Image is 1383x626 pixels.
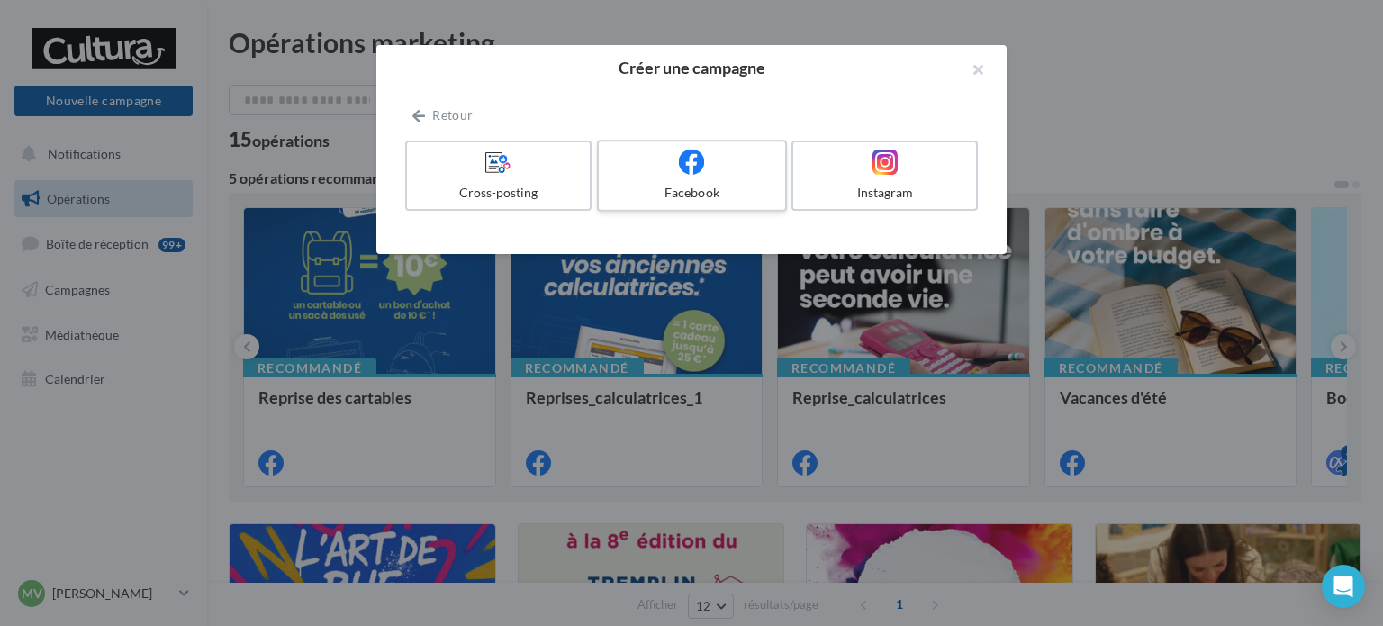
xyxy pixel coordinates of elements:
[800,184,969,202] div: Instagram
[414,184,583,202] div: Cross-posting
[1322,565,1365,608] div: Open Intercom Messenger
[405,104,480,126] button: Retour
[405,59,978,76] h2: Créer une campagne
[606,184,777,202] div: Facebook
